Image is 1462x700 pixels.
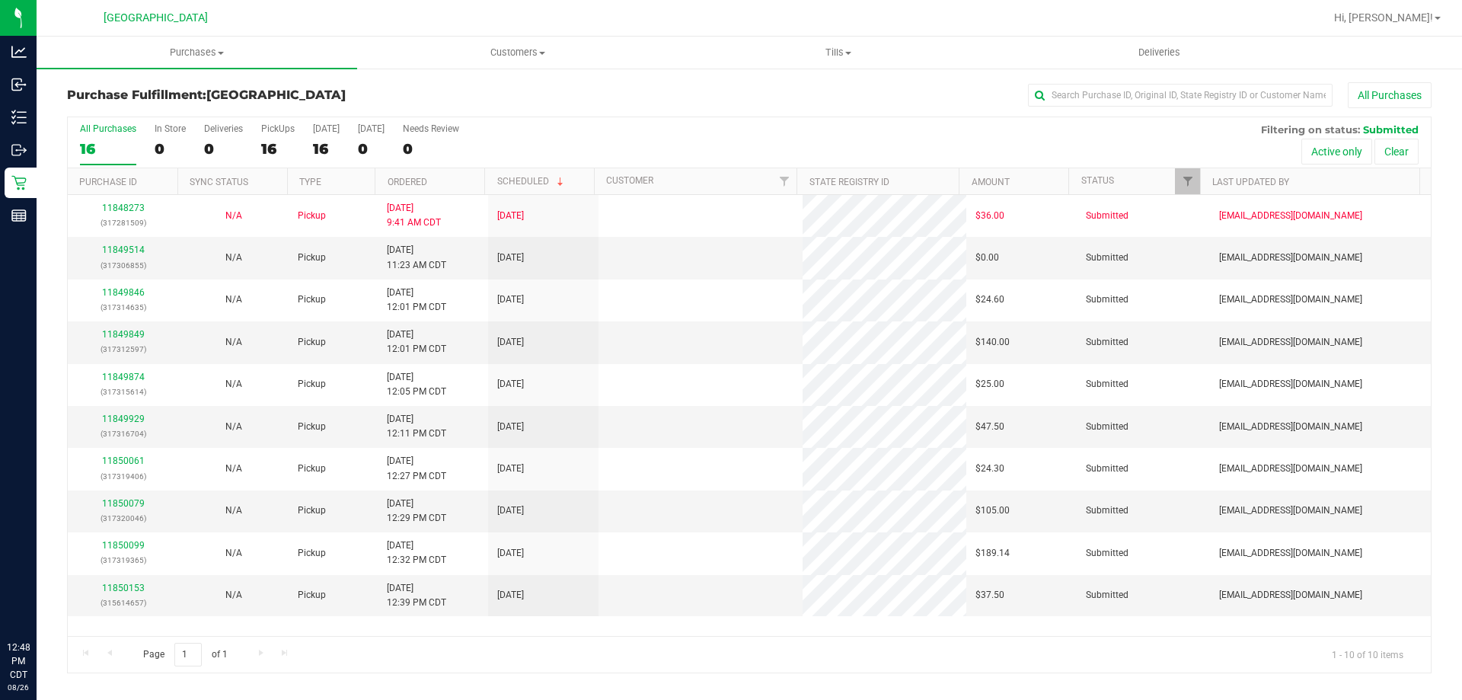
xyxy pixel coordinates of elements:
span: $0.00 [975,251,999,265]
span: Submitted [1086,420,1128,434]
span: Filtering on status: [1261,123,1360,136]
span: Submitted [1086,292,1128,307]
p: (317315614) [77,385,169,399]
a: Customers [357,37,678,69]
span: [DATE] 12:27 PM CDT [387,454,446,483]
button: N/A [225,462,242,476]
span: Not Applicable [225,294,242,305]
a: 11850061 [102,455,145,466]
iframe: Resource center [15,578,61,624]
span: $24.30 [975,462,1004,476]
div: Deliveries [204,123,243,134]
inline-svg: Analytics [11,44,27,59]
h3: Purchase Fulfillment: [67,88,522,102]
span: Not Applicable [225,421,242,432]
span: Not Applicable [225,252,242,263]
span: Not Applicable [225,590,242,600]
span: $140.00 [975,335,1010,350]
span: Pickup [298,335,326,350]
span: Submitted [1086,209,1128,223]
span: [DATE] 9:41 AM CDT [387,201,441,230]
a: Filter [1175,168,1200,194]
span: Hi, [PERSON_NAME]! [1334,11,1433,24]
span: Not Applicable [225,337,242,347]
span: Pickup [298,546,326,561]
p: (317316704) [77,427,169,441]
inline-svg: Retail [11,175,27,190]
span: Pickup [298,292,326,307]
span: [DATE] [497,292,524,307]
span: 1 - 10 of 10 items [1320,643,1416,666]
a: Deliveries [999,37,1320,69]
span: Submitted [1363,123,1419,136]
a: Last Updated By [1212,177,1289,187]
a: Status [1081,175,1114,186]
span: $47.50 [975,420,1004,434]
span: [DATE] 11:23 AM CDT [387,243,446,272]
p: (317306855) [77,258,169,273]
a: 11850153 [102,583,145,593]
div: 0 [155,140,186,158]
span: Customers [358,46,677,59]
p: (317314635) [77,300,169,315]
button: Active only [1301,139,1372,165]
span: [EMAIL_ADDRESS][DOMAIN_NAME] [1219,251,1362,265]
a: 11849514 [102,245,145,255]
span: [GEOGRAPHIC_DATA] [206,88,346,102]
span: [EMAIL_ADDRESS][DOMAIN_NAME] [1219,209,1362,223]
p: (317320046) [77,511,169,526]
a: Tills [678,37,998,69]
span: Purchases [37,46,357,59]
div: 0 [204,140,243,158]
span: [DATE] 12:01 PM CDT [387,328,446,356]
span: Submitted [1086,462,1128,476]
span: [DATE] 12:01 PM CDT [387,286,446,315]
p: 12:48 PM CDT [7,641,30,682]
a: Purchases [37,37,357,69]
div: Needs Review [403,123,459,134]
span: [DATE] 12:39 PM CDT [387,581,446,610]
span: Pickup [298,251,326,265]
span: [DATE] 12:05 PM CDT [387,370,446,399]
div: PickUps [261,123,295,134]
span: Submitted [1086,377,1128,392]
span: Pickup [298,420,326,434]
span: [EMAIL_ADDRESS][DOMAIN_NAME] [1219,377,1362,392]
span: Submitted [1086,546,1128,561]
span: Pickup [298,462,326,476]
p: (317319365) [77,553,169,567]
span: Not Applicable [225,210,242,221]
a: Type [299,177,321,187]
span: $105.00 [975,503,1010,518]
a: Scheduled [497,176,567,187]
span: Pickup [298,209,326,223]
div: In Store [155,123,186,134]
span: [DATE] [497,377,524,392]
p: (317312597) [77,342,169,356]
inline-svg: Outbound [11,142,27,158]
a: 11849849 [102,329,145,340]
span: Not Applicable [225,505,242,516]
button: N/A [225,420,242,434]
span: $189.14 [975,546,1010,561]
span: [DATE] [497,420,524,434]
a: Filter [771,168,796,194]
a: 11849874 [102,372,145,382]
button: All Purchases [1348,82,1432,108]
a: 11850079 [102,498,145,509]
input: 1 [174,643,202,666]
button: N/A [225,588,242,603]
span: Not Applicable [225,463,242,474]
a: Customer [606,175,653,186]
span: [DATE] [497,251,524,265]
a: 11849929 [102,414,145,424]
a: 11849846 [102,287,145,298]
inline-svg: Reports [11,208,27,223]
p: (317319406) [77,469,169,484]
span: $24.60 [975,292,1004,307]
span: [DATE] [497,209,524,223]
div: 16 [80,140,136,158]
span: [GEOGRAPHIC_DATA] [104,11,208,24]
span: [DATE] [497,462,524,476]
button: N/A [225,546,242,561]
